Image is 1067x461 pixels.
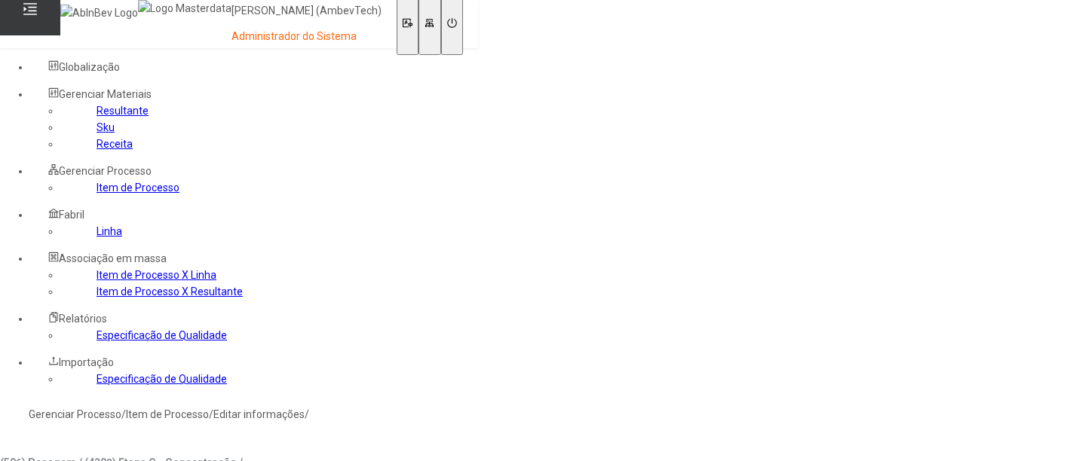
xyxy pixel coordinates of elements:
span: Gerenciar Materiais [59,88,152,100]
a: Editar informações [213,408,305,420]
a: Especificação de Qualidade [97,373,227,385]
span: Associação em massa [59,252,167,264]
a: Receita [97,138,133,150]
a: Linha [97,225,122,237]
nz-breadcrumb-separator: / [121,408,126,420]
span: Fabril [59,209,84,221]
a: Resultante [97,105,149,117]
span: Relatórios [59,313,107,325]
a: Item de Processo [126,408,209,420]
a: Sku [97,121,115,133]
img: AbInBev Logo [60,5,138,21]
nz-breadcrumb-separator: / [305,408,309,420]
a: Item de Processo [97,182,179,194]
p: [PERSON_NAME] (AmbevTech) [231,4,382,19]
a: Gerenciar Processo [29,408,121,420]
span: Gerenciar Processo [59,165,152,177]
a: Item de Processo X Linha [97,269,216,281]
a: Especificação de Qualidade [97,329,227,341]
span: Globalização [59,61,120,73]
p: Administrador do Sistema [231,29,382,44]
span: Importação [59,356,114,368]
a: Item de Processo X Resultante [97,285,243,298]
nz-breadcrumb-separator: / [209,408,213,420]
